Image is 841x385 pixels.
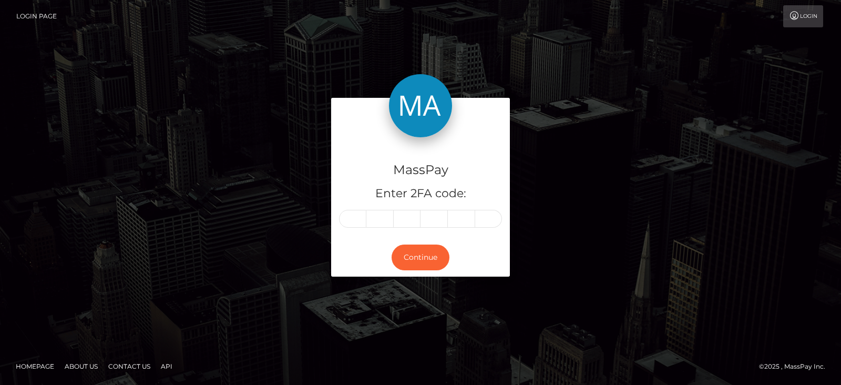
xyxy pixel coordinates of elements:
[60,358,102,374] a: About Us
[389,74,452,137] img: MassPay
[157,358,177,374] a: API
[16,5,57,27] a: Login Page
[104,358,155,374] a: Contact Us
[339,161,502,179] h4: MassPay
[392,245,449,270] button: Continue
[759,361,833,372] div: © 2025 , MassPay Inc.
[12,358,58,374] a: Homepage
[783,5,823,27] a: Login
[339,186,502,202] h5: Enter 2FA code:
